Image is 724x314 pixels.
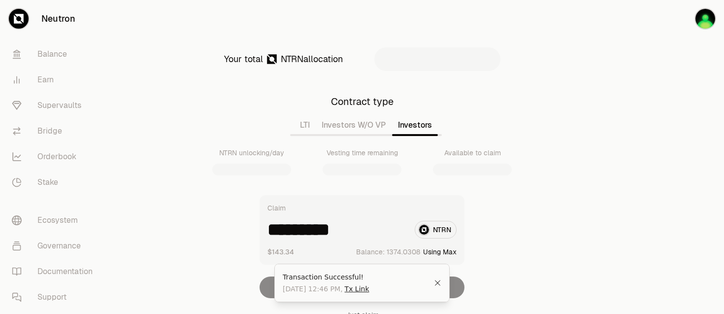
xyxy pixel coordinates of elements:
[327,148,398,158] div: Vesting time remaining
[4,208,106,233] a: Ecosystem
[316,115,392,135] button: Investors W/O VP
[444,148,501,158] div: Available to claim
[283,272,434,282] div: Transaction Successful!
[4,233,106,259] a: Governance
[267,246,294,257] button: $143.34
[695,9,715,29] img: NeurtonL
[4,259,106,284] a: Documentation
[4,284,106,310] a: Support
[4,144,106,170] a: Orderbook
[4,170,106,195] a: Stake
[4,118,106,144] a: Bridge
[224,52,263,66] div: Your total
[331,95,394,108] div: Contract type
[392,115,438,135] button: Investors
[345,284,369,294] a: Tx Link
[281,52,343,66] div: allocation
[294,115,316,135] button: LTI
[423,247,457,257] button: Using Max
[4,93,106,118] a: Supervaults
[4,67,106,93] a: Earn
[219,148,284,158] div: NTRN unlocking/day
[434,279,441,287] button: Close
[267,203,286,213] div: Claim
[4,41,106,67] a: Balance
[283,284,369,294] span: [DATE] 12:46 PM ,
[281,53,303,65] span: NTRN
[356,247,385,257] span: Balance:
